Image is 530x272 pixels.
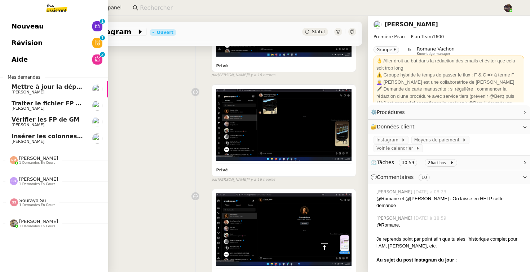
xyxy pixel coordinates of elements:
[384,21,438,28] a: [PERSON_NAME]
[12,100,121,107] span: Traiter le fichier FP de sodilandes
[368,170,530,184] div: 💬Commentaires 10
[12,123,44,127] span: [PERSON_NAME]
[376,221,524,229] div: @Romane,
[12,106,44,111] span: [PERSON_NAME]
[371,174,433,180] span: 💬
[371,123,418,131] span: 🔐
[417,46,455,52] span: Romane Vachon
[212,72,275,78] small: [PERSON_NAME]
[19,161,55,165] span: 1 demandes en cours
[19,224,55,228] span: 1 demandes en cours
[376,57,521,71] div: 👌 Aller droit au but dans la rédaction des emails et éviter que cela soit trop long
[12,54,28,65] span: Aide
[417,52,450,56] span: Knowledge manager
[414,136,462,144] span: Moyens de paiement
[92,101,102,111] img: users%2FlP2L64NyJUYGf6yukvER3qNbi773%2Favatar%2Faa4062d0-caf6-4ead-8344-864088a2b108
[100,35,105,40] nz-badge-sup: 1
[374,46,399,53] nz-tag: Groupe F
[100,52,105,57] nz-badge-sup: 2
[101,52,104,58] p: 2
[12,116,80,123] span: Vérifier les FP de GM
[376,195,524,209] div: @Romane et @[PERSON_NAME] : On laisse en HELP cette demande
[414,189,448,195] span: [DATE] à 08:23
[19,203,56,207] span: 1 demandes en cours
[368,120,530,134] div: 🔐Données client
[19,219,58,224] span: [PERSON_NAME]
[216,63,228,68] b: Privé
[428,160,433,165] span: 26
[19,155,58,161] span: [PERSON_NAME]
[376,71,521,79] div: ⚠️ Groupe hybride le temps de passer le flux : F & C => à terme F
[371,159,460,165] span: ⏲️
[212,177,275,183] small: [PERSON_NAME]
[12,133,107,140] span: Insérer les colonnes objectifs
[12,90,44,95] span: [PERSON_NAME]
[92,84,102,94] img: users%2FAXgjBsdPtrYuxuZvIJjRexEdqnq2%2Favatar%2F1599931753966.jpeg
[92,117,102,127] img: users%2FlP2L64NyJUYGf6yukvER3qNbi773%2Favatar%2Faa4062d0-caf6-4ead-8344-864088a2b108
[377,159,394,165] span: Tâches
[19,176,58,182] span: [PERSON_NAME]
[12,83,168,90] span: Mettre à jour la dépréciation pour juillet et août
[377,109,405,115] span: Procédures
[247,72,275,78] span: il y a 16 heures
[247,177,275,183] span: il y a 16 heures
[212,177,218,183] span: par
[368,105,530,119] div: ⚙️Procédures
[376,215,414,221] span: [PERSON_NAME]
[140,3,496,13] input: Rechercher
[377,124,415,130] span: Données client
[19,198,46,203] span: Souraya Su
[504,4,512,12] img: 2af2e8ed-4e7a-4339-b054-92d163d57814
[12,21,44,32] span: Nouveau
[408,46,411,56] span: &
[10,177,18,185] img: svg
[10,198,18,206] img: svg
[376,236,524,250] div: Je reprends point par point afin que tu aies l’historique complet pour l’AM, [PERSON_NAME], etc.
[100,19,105,24] nz-badge-sup: 1
[376,136,401,144] span: Instagram
[19,182,55,186] span: 1 demandes en cours
[101,35,104,42] p: 1
[433,34,444,39] span: 1600
[419,174,430,181] nz-tag: 10
[10,156,18,164] img: svg
[216,168,228,172] b: Privé
[92,133,102,144] img: users%2FlP2L64NyJUYGf6yukvER3qNbi773%2Favatar%2Faa4062d0-caf6-4ead-8344-864088a2b108
[3,74,45,81] span: Mes demandes
[371,108,408,117] span: ⚙️
[10,219,18,227] img: 388bd129-7e3b-4cb1-84b4-92a3d763e9b7
[376,257,457,263] u: Au sujet du post Instagram du jour :
[216,89,352,161] img: 0D4AOvMur61cgAAAAASUVORK5CYII=
[376,145,416,152] span: Voir le calendrier
[101,19,104,25] p: 1
[399,159,417,166] nz-tag: 30:59
[411,34,433,39] span: Plan Team
[12,38,43,48] span: Révision
[376,85,521,114] div: 🖋️ Demande de carte manuscrite : si régulière : commencer la rédaction d'une procédure avec servi...
[12,139,44,144] span: [PERSON_NAME]
[312,29,325,34] span: Statut
[216,193,352,266] img: 8f0DV62U4ACosAAAAASUVORK5CYII=
[374,21,381,28] img: users%2Fjeuj7FhI7bYLyCU6UIN9LElSS4x1%2Favatar%2F1678820456145.jpeg
[376,189,414,195] span: [PERSON_NAME]
[212,72,218,78] span: par
[377,174,414,180] span: Commentaires
[368,155,530,170] div: ⏲️Tâches 30:59 26actions
[433,161,446,165] small: actions
[414,215,448,221] span: [DATE] à 18:59
[417,46,455,56] app-user-label: Knowledge manager
[376,79,521,86] div: 👩‍🦳 [PERSON_NAME] est une collaboratrice de [PERSON_NAME]
[374,34,405,39] span: Première Peau
[157,30,173,35] div: Ouvert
